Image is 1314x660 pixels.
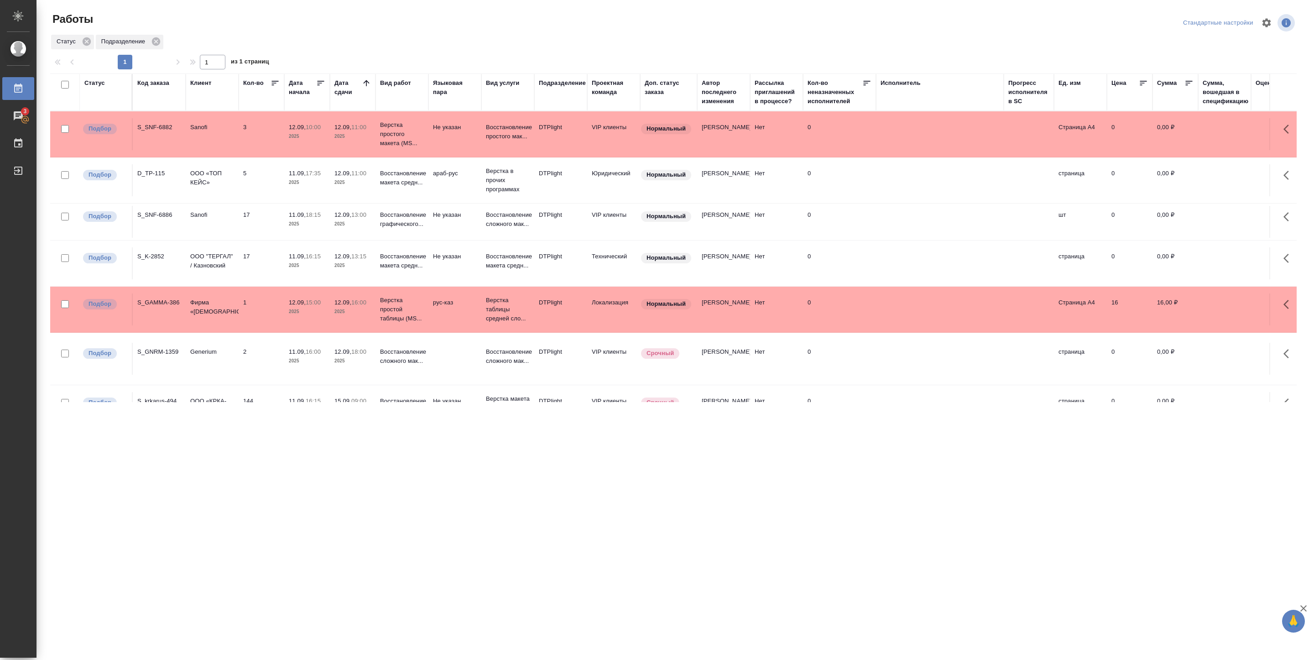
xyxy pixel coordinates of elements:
[231,56,269,69] span: из 1 страниц
[351,211,366,218] p: 13:00
[1107,118,1152,150] td: 0
[1111,79,1126,88] div: Цена
[647,124,686,133] p: Нормальный
[351,398,366,404] p: 09:00
[647,170,686,179] p: Нормальный
[1054,392,1107,424] td: страница
[1054,293,1107,325] td: Страница А4
[1152,293,1198,325] td: 16,00 ₽
[289,356,325,366] p: 2025
[534,118,587,150] td: DTPlight
[1152,343,1198,375] td: 0,00 ₽
[1278,247,1300,269] button: Здесь прячутся важные кнопки
[306,398,321,404] p: 16:15
[702,79,746,106] div: Автор последнего изменения
[190,210,234,220] p: Sanofi
[239,247,284,279] td: 17
[137,123,181,132] div: S_SNF-6882
[486,167,530,194] p: Верстка в прочих программах
[428,293,481,325] td: рус-каз
[1157,79,1177,88] div: Сумма
[89,212,111,221] p: Подбор
[647,212,686,221] p: Нормальный
[82,123,127,135] div: Можно подбирать исполнителей
[1278,118,1300,140] button: Здесь прячутся важные кнопки
[1152,392,1198,424] td: 0,00 ₽
[1008,79,1049,106] div: Прогресс исполнителя в SC
[82,298,127,310] div: Можно подбирать исполнителей
[50,12,93,26] span: Работы
[750,392,803,424] td: Нет
[428,164,481,196] td: араб-рус
[647,398,674,407] p: Срочный
[697,118,750,150] td: [PERSON_NAME]
[137,252,181,261] div: S_K-2852
[334,253,351,260] p: 12.09,
[380,79,411,88] div: Вид работ
[587,392,640,424] td: VIP клиенты
[380,120,424,148] p: Верстка простого макета (MS...
[697,164,750,196] td: [PERSON_NAME]
[351,348,366,355] p: 18:00
[1054,118,1107,150] td: Страница А4
[84,79,105,88] div: Статус
[534,392,587,424] td: DTPlight
[803,392,876,424] td: 0
[1058,79,1081,88] div: Ед. изм
[137,298,181,307] div: S_GAMMA-386
[137,347,181,356] div: S_GNRM-1359
[1107,392,1152,424] td: 0
[89,170,111,179] p: Подбор
[190,347,234,356] p: Generium
[239,164,284,196] td: 5
[306,299,321,306] p: 15:00
[592,79,636,97] div: Проектная команда
[306,124,321,131] p: 10:00
[803,206,876,238] td: 0
[750,343,803,375] td: Нет
[1278,343,1300,365] button: Здесь прячутся важные кнопки
[239,293,284,325] td: 1
[239,392,284,424] td: 144
[1054,206,1107,238] td: шт
[433,79,477,97] div: Языковая пара
[137,169,181,178] div: D_TP-115
[1203,79,1248,106] div: Сумма, вошедшая в спецификацию
[96,35,163,49] div: Подразделение
[243,79,264,88] div: Кол-во
[486,252,530,270] p: Восстановление макета средн...
[137,210,181,220] div: S_SNF-6886
[1286,612,1301,631] span: 🙏
[534,206,587,238] td: DTPlight
[1107,206,1152,238] td: 0
[647,253,686,262] p: Нормальный
[289,170,306,177] p: 11.09,
[428,392,481,424] td: Не указан
[486,296,530,323] p: Верстка таблицы средней сло...
[306,253,321,260] p: 16:15
[587,247,640,279] td: Технический
[51,35,94,49] div: Статус
[750,293,803,325] td: Нет
[137,79,169,88] div: Код заказа
[239,343,284,375] td: 2
[89,349,111,358] p: Подбор
[190,397,234,415] p: ООО «КРКА-РУС»
[1278,206,1300,228] button: Здесь прячутся важные кнопки
[334,307,371,316] p: 2025
[534,293,587,325] td: DTPlight
[803,118,876,150] td: 0
[306,170,321,177] p: 17:35
[334,124,351,131] p: 12.09,
[1054,164,1107,196] td: страница
[645,79,693,97] div: Доп. статус заказа
[587,164,640,196] td: Юридический
[587,118,640,150] td: VIP клиенты
[1152,206,1198,238] td: 0,00 ₽
[18,107,32,116] span: 3
[380,169,424,187] p: Восстановление макета средн...
[380,210,424,229] p: Восстановление графического...
[101,37,148,46] p: Подразделение
[1278,293,1300,315] button: Здесь прячутся важные кнопки
[2,105,34,127] a: 3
